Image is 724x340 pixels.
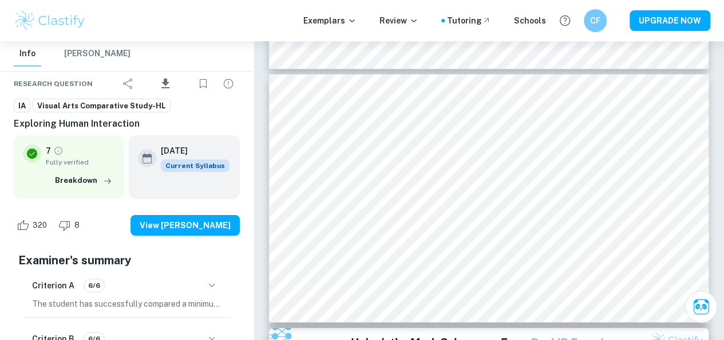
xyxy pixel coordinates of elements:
[33,100,170,112] span: Visual Arts Comparative Study-HL
[46,157,115,167] span: Fully verified
[68,220,86,231] span: 8
[14,41,41,67] button: Info
[46,144,51,157] p: 7
[53,146,64,156] a: Grade fully verified
[379,14,418,27] p: Review
[161,144,220,157] h6: [DATE]
[589,14,602,27] h6: CF
[18,252,235,269] h5: Examiner's summary
[56,216,86,235] div: Dislike
[685,291,717,323] button: Ask Clai
[32,298,221,310] p: The student has successfully compared a minimum of 3 artworks by at least 2 different artists, me...
[26,220,53,231] span: 320
[447,14,491,27] a: Tutoring
[584,9,607,32] button: CF
[32,279,74,292] h6: Criterion A
[52,172,115,189] button: Breakdown
[161,159,230,172] span: Current Syllabus
[514,14,546,27] a: Schools
[555,11,575,30] button: Help and Feedback
[630,10,710,31] button: UPGRADE NOW
[130,215,240,236] button: View [PERSON_NAME]
[142,69,189,99] div: Download
[117,72,140,95] div: Share
[64,41,130,67] button: [PERSON_NAME]
[14,216,53,235] div: Like
[192,72,215,95] div: Bookmark
[14,100,30,112] span: IA
[217,72,240,95] div: Report issue
[84,280,104,291] span: 6/6
[14,79,93,89] span: Research question
[14,117,240,131] h6: Exploring Human Interaction
[14,9,86,32] img: Clastify logo
[303,14,357,27] p: Exemplars
[14,99,30,113] a: IA
[161,159,230,172] div: This exemplar is based on the current syllabus. Feel free to refer to it for inspiration/ideas wh...
[33,99,171,113] a: Visual Arts Comparative Study-HL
